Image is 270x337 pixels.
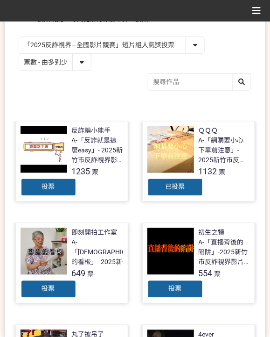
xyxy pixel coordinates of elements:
[199,269,213,279] span: 554
[92,169,99,176] span: 票
[142,121,255,202] a: ＱＱＱA-「網購要小心 下單前注意」- 2025新竹市反詐視界影片徵件1132票已投票
[199,228,225,238] div: 初生之犢
[199,167,217,177] span: 1132
[88,271,94,278] span: 票
[72,167,90,177] span: 1235
[42,285,55,293] span: 投票
[15,223,128,304] a: 即刻開拍工作室A-「[DEMOGRAPHIC_DATA]的看板」- 2025新竹市反詐視界影片徵件649票投票
[72,269,86,279] span: 649
[72,238,146,267] div: A-「[DEMOGRAPHIC_DATA]的看板」- 2025新竹市反詐視界影片徵件
[15,121,128,202] a: 反詐騙小能手A-「反詐就是這麼easy」- 2025新竹市反詐視界影片徵件1235票投票
[199,126,218,136] div: ＱＱＱ
[142,223,255,304] a: 初生之犢A-「直播背後的陷阱」-2025新竹市反詐視界影片徵件554票投票
[72,126,111,136] div: 反詐騙小能手
[72,136,123,165] div: A-「反詐就是這麼easy」- 2025新竹市反詐視界影片徵件
[42,183,55,191] span: 投票
[215,271,221,278] span: 票
[166,183,185,191] span: 已投票
[148,74,251,90] input: 搜尋作品
[199,238,250,267] div: A-「直播背後的陷阱」-2025新竹市反詐視界影片徵件
[72,228,118,238] div: 即刻開拍工作室
[219,169,226,176] span: 票
[169,285,182,293] span: 投票
[199,136,250,165] div: A-「網購要小心 下單前注意」- 2025新竹市反詐視界影片徵件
